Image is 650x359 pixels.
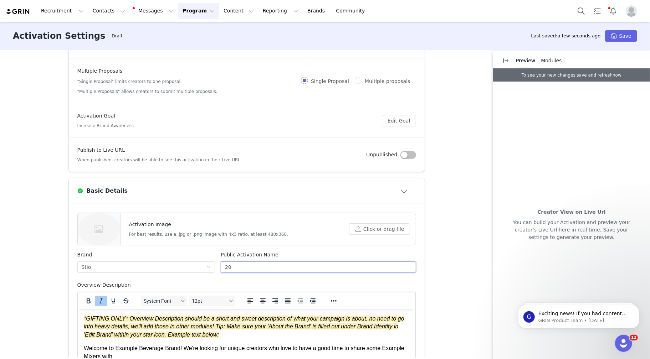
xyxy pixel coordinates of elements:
[13,30,105,42] h3: Activation Settings
[77,88,217,95] h5: "Multiple Proposals" allows creators to submit multiple proposals.
[589,3,605,19] a: Tasks
[306,296,318,306] button: Increase indent
[516,57,536,64] p: Preview
[140,296,187,306] button: Fonts
[178,3,219,19] button: Program
[83,187,128,195] h3: Basic Details
[269,296,281,306] button: Align right
[206,265,211,270] i: icon: down
[108,32,126,40] span: Draft
[506,219,637,241] p: You can build your Activation and preview your creator's Live Url here in real time. Save your se...
[119,296,132,306] button: Strikethrough
[219,3,258,19] button: Content
[129,221,288,228] h4: Activation Image
[573,3,589,19] button: Search
[6,6,326,28] em: *GIFTING ONLY* Overview Description should be a short and sweet description of what your campaign...
[621,5,644,17] button: Profile
[281,296,293,306] button: Justify
[77,112,134,120] h4: Activation Goal
[78,213,416,245] span: Activation Image For best results, use a .jpg or .png image with 4x3 ratio, at least 480x360. Cli...
[129,231,288,238] p: For best results, use a .jpg or .png image with 4x3 ratio, at least 480x360.
[6,6,332,81] body: Rich Text Area. Press ALT-0 for help.
[558,33,601,38] span: a few seconds ago
[259,3,303,19] button: Reporting
[294,296,306,306] button: Decrease indent
[6,35,332,51] p: Welcome to Example Beverage Brand! We're looking for unique creators who love to have a good time...
[308,78,352,84] span: Single Proposal
[77,157,242,163] h5: When published, creators will be able to see this activation in their Live URL.
[394,185,416,197] button: Close module
[613,73,621,78] span: now
[327,296,339,306] button: Reveal or hide additional toolbar items
[77,78,217,85] h5: "Single Proposal" limits creators to one proposal.
[366,151,397,158] h4: Unpublished
[221,252,278,257] label: Public Activation Name
[6,8,31,15] img: grin logo
[77,146,242,154] h4: Publish to Live URL
[77,123,134,129] h5: Increase Brand Awareness
[31,27,123,34] p: Message from GRIN Product Team, sent 3w ago
[77,67,217,75] h4: Multiple Proposals
[256,296,268,306] button: Align center
[244,296,256,306] button: Align left
[605,3,621,19] button: Notifications
[77,252,92,257] label: Brand
[303,3,331,19] a: Brands
[506,208,637,216] p: Creator View on Live Url
[77,282,131,288] label: Overview Description
[382,115,416,126] button: Edit Goal
[349,223,410,235] button: Click or drag file
[522,73,577,78] span: To see your new changes,
[191,298,226,304] span: 12pt
[37,3,88,19] button: Recruitment
[6,57,332,81] p: If that sounds like you, join in and we'll send you two 6-packs of the mixers of your choosing to...
[577,73,613,78] a: save and refresh
[332,3,373,19] a: Community
[507,290,650,340] iframe: Intercom notifications message
[31,21,119,62] span: Exciting news! If you had content delivered last month, your new Activation report is now availab...
[107,296,119,306] button: Underline
[189,296,235,306] button: Font sizes
[82,262,91,272] div: Stio
[143,298,178,304] span: System Font
[541,58,562,63] span: Modules
[362,78,413,84] span: Multiple proposals
[531,33,600,38] span: Last saved:
[94,296,107,306] button: Italic
[605,30,637,42] button: Save
[630,335,638,340] span: 12
[88,3,129,19] button: Contacts
[82,296,94,306] button: Bold
[130,3,178,19] button: Messages
[626,5,637,17] img: placeholder-profile.jpg
[615,335,632,352] iframe: Intercom live chat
